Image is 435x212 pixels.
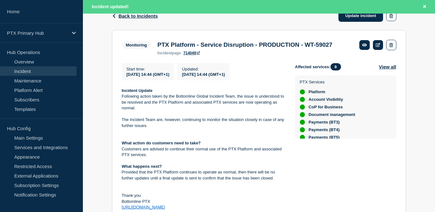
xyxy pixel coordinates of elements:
[158,41,332,48] h3: PTX Platform - Service Disruption - PRODUCTION - WT-59027
[300,120,305,125] div: up
[309,89,326,94] span: Platform
[122,41,151,49] span: Monitoring
[119,13,158,19] span: Back to Incidents
[122,94,285,111] p: Following action taken by the Bottomline Global Incident Team, the issue is understood to be reso...
[300,105,305,110] div: up
[122,164,162,169] strong: What happens next?
[122,169,285,181] p: Provided that the PTX Platform continues to operate as normal, then there will be no further upda...
[309,97,343,102] span: Account Visibility
[300,135,305,140] div: up
[300,97,305,102] div: up
[300,112,305,117] div: up
[309,127,340,132] span: Payments (BT4)
[183,51,200,55] a: 714049
[122,88,153,93] strong: Incident Update
[122,117,285,129] p: The Incident Team are, however, continuing to monitor the situation closely in case of any furthe...
[300,89,305,94] div: up
[7,30,68,36] p: PTX Primary Hub
[309,120,340,125] span: Payments (BT3)
[112,13,158,19] button: Back to Incidents
[300,80,355,84] p: PTX Services
[127,72,170,77] span: [DATE] 14:44 (GMT+1)
[127,67,170,71] p: Start time :
[300,127,305,132] div: up
[182,71,225,77] div: [DATE] 14:44 (GMT+1)
[295,63,344,70] span: Affected services:
[379,63,396,70] button: View all
[92,4,129,9] span: Incident updated!
[182,67,225,71] p: Updated :
[122,146,285,158] p: Customers are advised to continue their normal use of the PTX Platform and associated PTX services.
[122,141,201,145] strong: What action do customers need to take?
[331,63,341,70] span: 8
[158,51,172,55] span: incident
[309,135,340,140] span: Payments (BT5)
[339,10,383,22] a: Update incident
[158,51,181,55] p: page
[122,199,285,204] p: Bottomline PTX
[309,112,355,117] span: Document management
[122,193,285,198] p: Thank you
[421,3,429,10] button: Close banner
[122,205,165,209] a: [URL][DOMAIN_NAME]
[309,105,343,110] span: CoP for Business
